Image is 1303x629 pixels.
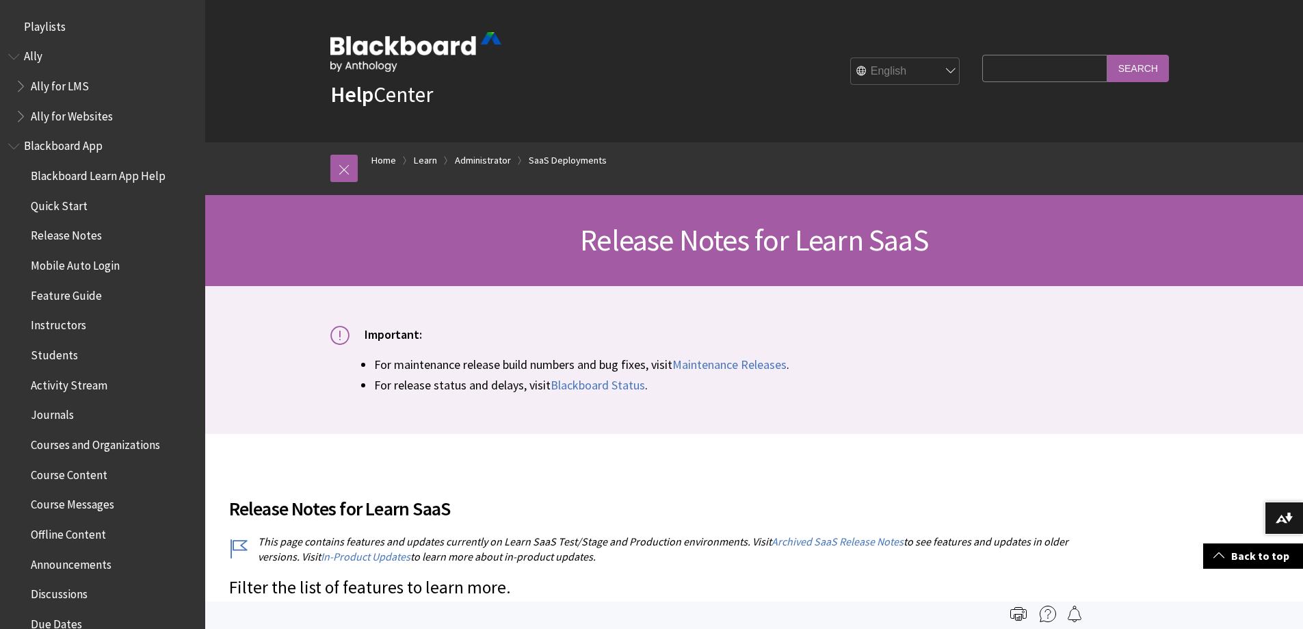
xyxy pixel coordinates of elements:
input: Search [1107,55,1169,81]
span: Students [31,344,78,362]
a: Back to top [1203,543,1303,569]
h2: Release Notes for Learn SaaS [229,478,1077,523]
a: Maintenance Releases [672,357,787,373]
strong: Help [330,81,373,108]
p: This page contains features and updates currently on Learn SaaS Test/Stage and Production environ... [229,534,1077,565]
span: Instructors [31,314,86,333]
span: Blackboard App [24,135,103,153]
span: Ally for LMS [31,75,89,93]
img: Follow this page [1066,606,1083,622]
span: Journals [31,404,74,422]
img: Print [1010,606,1027,622]
a: Home [371,152,396,169]
span: Announcements [31,553,111,572]
span: Feature Guide [31,284,102,303]
span: Release Notes for Learn SaaS [580,221,928,259]
li: For release status and delays, visit . [374,376,1179,394]
span: Ally [24,45,42,64]
li: For maintenance release build numbers and bug fixes, visit . [374,355,1179,374]
span: Release Notes [31,224,102,243]
span: Discussions [31,582,88,601]
img: Blackboard by Anthology [330,32,501,72]
a: Administrator [455,152,511,169]
span: Mobile Auto Login [31,254,120,272]
a: Learn [414,152,437,169]
span: Course Content [31,463,107,482]
a: Archived SaaS Release Notes [772,535,904,549]
span: Course Messages [31,493,114,512]
img: More help [1040,606,1056,622]
span: Ally for Websites [31,105,113,123]
span: Courses and Organizations [31,433,160,452]
span: Offline Content [31,523,106,541]
a: HelpCenter [330,81,433,108]
span: Activity Stream [31,374,107,392]
span: Playlists [24,15,66,34]
nav: Book outline for Playlists [8,15,197,38]
a: SaaS Deployments [529,152,607,169]
span: Quick Start [31,194,88,213]
a: Blackboard Status [551,377,645,394]
nav: Book outline for Anthology Ally Help [8,45,197,128]
select: Site Language Selector [851,58,960,86]
a: In-Product Updates [321,550,410,564]
p: Filter the list of features to learn more. [229,576,1077,600]
span: Blackboard Learn App Help [31,164,166,183]
span: Important: [365,326,422,342]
